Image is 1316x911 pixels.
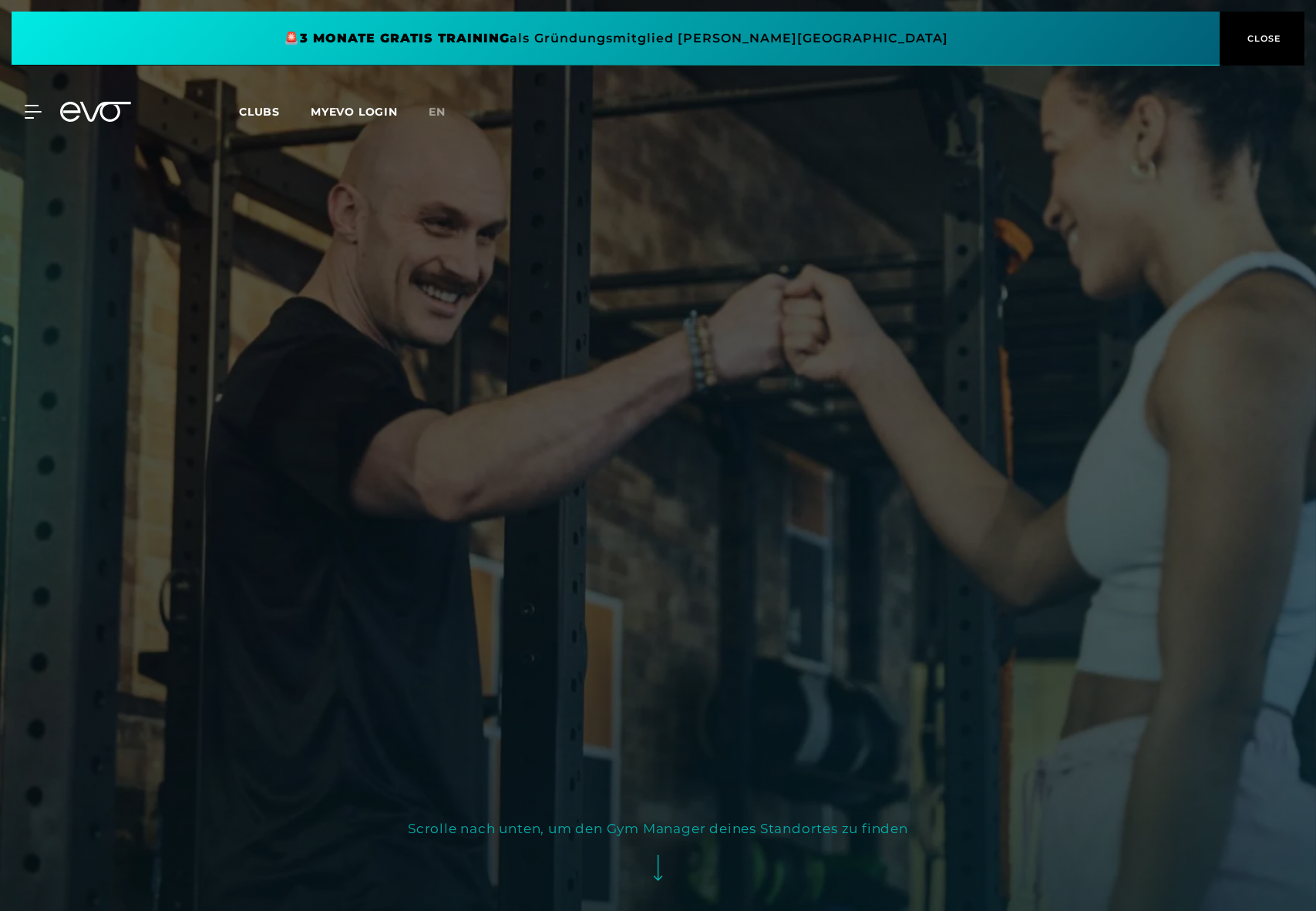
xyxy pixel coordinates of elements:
span: en [429,105,446,119]
a: Clubs [239,104,311,119]
span: Clubs [239,105,280,119]
div: Scrolle nach unten, um den Gym Manager deines Standortes zu finden [408,816,908,841]
button: Scrolle nach unten, um den Gym Manager deines Standortes zu finden [408,816,908,896]
span: CLOSE [1244,32,1281,45]
a: en [429,103,464,121]
a: MYEVO LOGIN [311,105,398,119]
button: CLOSE [1220,12,1304,66]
